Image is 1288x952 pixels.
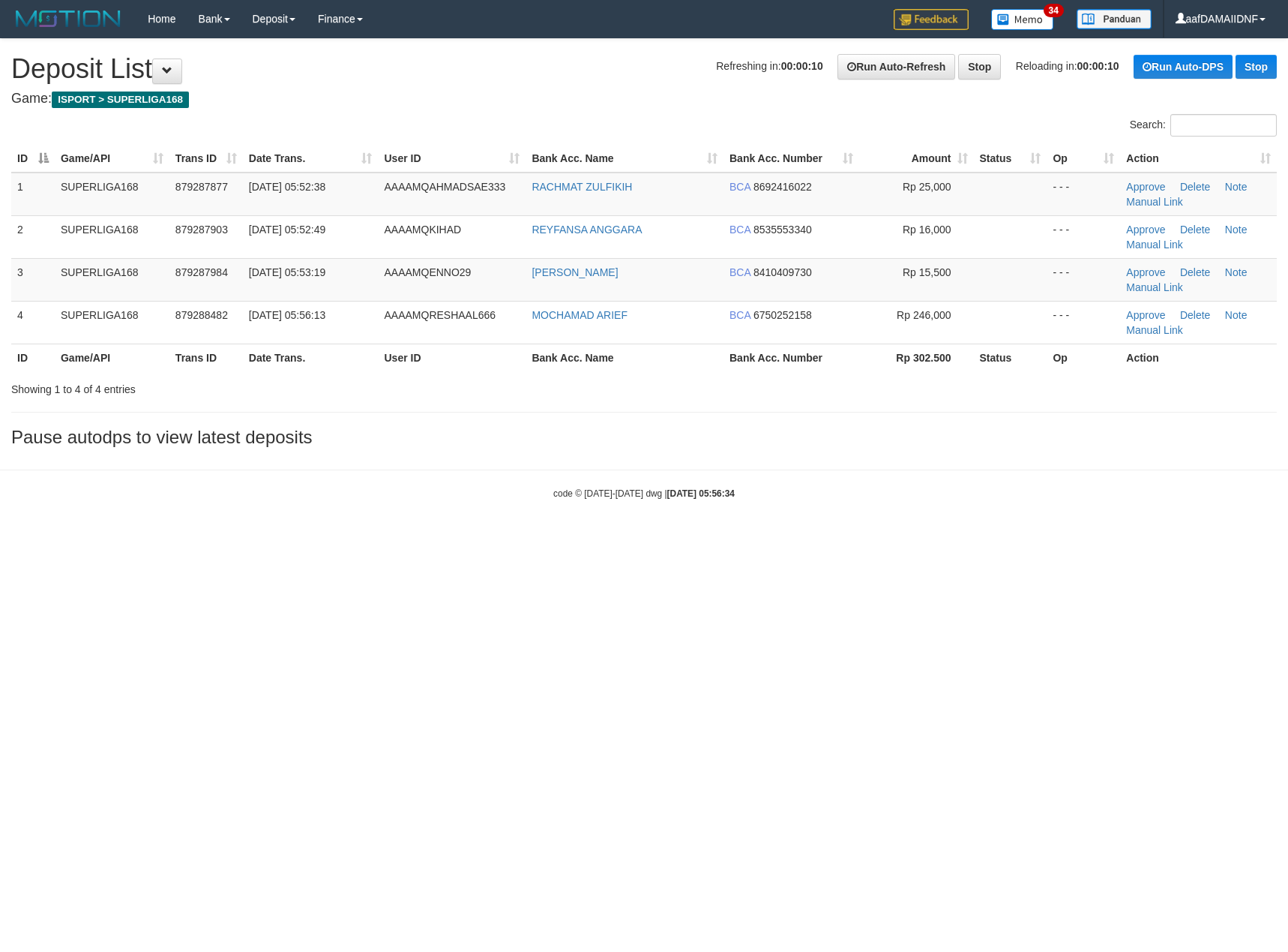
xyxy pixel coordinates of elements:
[1225,309,1248,321] a: Note
[55,173,169,216] td: SUPERLIGA168
[1130,114,1277,137] label: Search:
[1126,181,1165,193] a: Approve
[958,54,1001,80] a: Stop
[903,224,951,236] span: Rp 16,000
[1180,309,1210,321] a: Delete
[1225,224,1248,236] a: Note
[1170,114,1277,137] input: Search:
[716,60,822,72] span: Refreshing in:
[903,266,951,278] span: Rp 15,500
[52,92,189,108] span: ISPORT > SUPERLIGA168
[1047,301,1120,344] td: - - -
[384,181,505,193] span: AAAAMQAHMADSAE333
[1126,224,1165,236] a: Approve
[11,8,125,30] img: MOTION_logo.png
[1225,181,1248,193] a: Note
[1047,344,1120,371] th: Op
[753,309,812,321] span: Copy 6750252158 to clipboard
[753,181,812,193] span: Copy 8692416022 to clipboard
[55,145,169,173] th: Game/API: activate to sort column ascending
[11,92,1277,107] h4: Game:
[11,145,55,173] th: ID: activate to sort column descending
[781,60,823,72] strong: 00:00:10
[1180,224,1210,236] a: Delete
[1047,173,1120,216] td: - - -
[175,266,228,278] span: 879287984
[1225,266,1248,278] a: Note
[729,224,750,236] span: BCA
[729,266,750,278] span: BCA
[1077,60,1119,72] strong: 00:00:10
[753,266,812,278] span: Copy 8410409730 to clipboard
[175,224,228,236] span: 879287903
[974,344,1047,371] th: Status
[1120,145,1277,173] th: Action: activate to sort column ascending
[974,145,1047,173] th: Status: activate to sort column ascending
[249,266,325,278] span: [DATE] 05:53:19
[532,181,632,193] a: RACHMAT ZULFIKIH
[175,181,228,193] span: 879287877
[1126,281,1183,293] a: Manual Link
[378,344,526,371] th: User ID
[243,145,379,173] th: Date Trans.: activate to sort column ascending
[175,309,228,321] span: 879288482
[1016,60,1119,72] span: Reloading in:
[249,309,325,321] span: [DATE] 05:56:13
[11,428,1277,447] h3: Pause autodps to view latest deposits
[991,9,1054,30] img: Button%20Memo.svg
[1126,239,1183,251] a: Manual Link
[384,266,471,278] span: AAAAMQENNO29
[1047,145,1120,173] th: Op: activate to sort column ascending
[55,215,169,258] td: SUPERLIGA168
[753,224,812,236] span: Copy 8535553340 to clipboard
[859,344,974,371] th: Rp 302.500
[249,224,325,236] span: [DATE] 05:52:49
[1134,55,1233,79] a: Run Auto-DPS
[723,145,859,173] th: Bank Acc. Number: activate to sort column ascending
[11,376,526,397] div: Showing 1 to 4 of 4 entries
[1180,181,1210,193] a: Delete
[1126,309,1165,321] a: Approve
[532,309,628,321] a: MOCHAMAD ARIEF
[553,488,735,499] small: code © [DATE]-[DATE] dwg |
[894,9,969,30] img: Feedback.jpg
[837,54,955,80] a: Run Auto-Refresh
[723,344,859,371] th: Bank Acc. Number
[1120,344,1277,371] th: Action
[11,215,55,258] td: 2
[11,54,1277,84] h1: Deposit List
[384,309,496,321] span: AAAAMQRESHAAL666
[249,181,325,193] span: [DATE] 05:52:38
[1126,324,1183,336] a: Manual Link
[11,344,55,371] th: ID
[859,145,974,173] th: Amount: activate to sort column ascending
[667,488,735,499] strong: [DATE] 05:56:34
[532,266,618,278] a: [PERSON_NAME]
[169,145,243,173] th: Trans ID: activate to sort column ascending
[526,145,723,173] th: Bank Acc. Name: activate to sort column ascending
[526,344,723,371] th: Bank Acc. Name
[55,344,169,371] th: Game/API
[1236,55,1277,79] a: Stop
[1126,266,1165,278] a: Approve
[1044,4,1064,17] span: 34
[729,181,750,193] span: BCA
[1126,196,1183,208] a: Manual Link
[55,258,169,301] td: SUPERLIGA168
[169,344,243,371] th: Trans ID
[729,309,750,321] span: BCA
[897,309,951,321] span: Rp 246,000
[243,344,379,371] th: Date Trans.
[1047,215,1120,258] td: - - -
[11,173,55,216] td: 1
[11,258,55,301] td: 3
[11,301,55,344] td: 4
[1077,9,1152,29] img: panduan.png
[55,301,169,344] td: SUPERLIGA168
[384,224,461,236] span: AAAAMQKIHAD
[903,181,951,193] span: Rp 25,000
[532,224,642,236] a: REYFANSA ANGGARA
[1180,266,1210,278] a: Delete
[1047,258,1120,301] td: - - -
[378,145,526,173] th: User ID: activate to sort column ascending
